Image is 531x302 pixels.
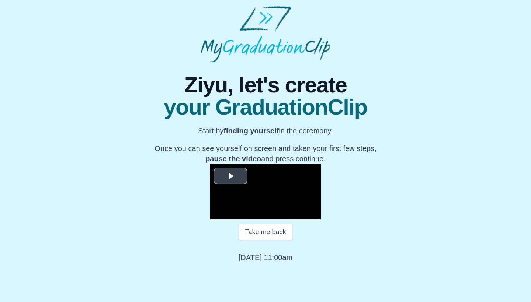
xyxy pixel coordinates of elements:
span: Ziyu, let's create [155,74,376,96]
b: finding yourself [223,127,279,135]
p: Once you can see yourself on screen and taken your first few steps, and press continue. [155,143,376,164]
button: Play Video [214,168,247,184]
b: pause the video [205,155,261,163]
div: Video Player [210,164,321,219]
button: Take me back [239,224,292,240]
p: [DATE] 11:00am [239,252,292,263]
span: your GraduationClip [155,96,376,118]
img: MyGraduationClip [201,6,330,62]
p: Start by in the ceremony. [155,126,376,136]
